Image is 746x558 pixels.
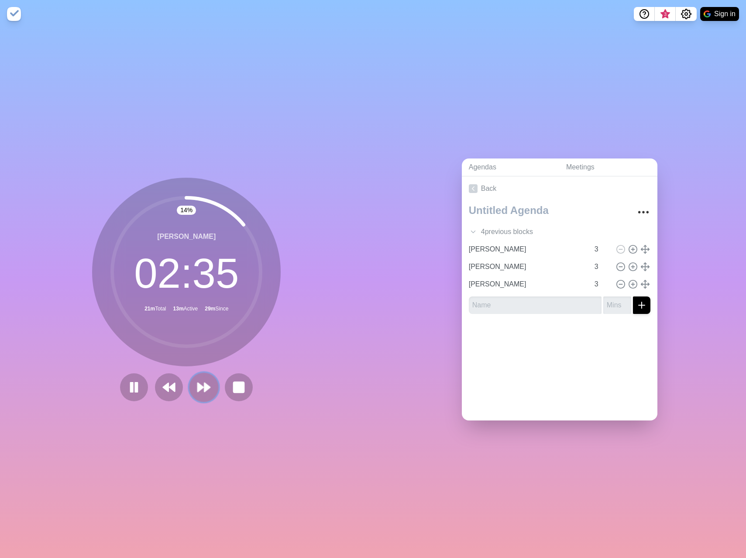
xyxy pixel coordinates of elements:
[662,11,669,18] span: 3
[591,241,612,258] input: Mins
[469,296,602,314] input: Name
[462,223,657,241] div: 4 previous block
[529,227,533,237] span: s
[676,7,697,21] button: Settings
[591,258,612,276] input: Mins
[704,10,711,17] img: google logo
[465,241,589,258] input: Name
[591,276,612,293] input: Mins
[635,203,652,221] button: More
[655,7,676,21] button: What’s new
[465,258,589,276] input: Name
[603,296,631,314] input: Mins
[634,7,655,21] button: Help
[559,158,657,176] a: Meetings
[7,7,21,21] img: timeblocks logo
[462,158,559,176] a: Agendas
[700,7,739,21] button: Sign in
[462,176,657,201] a: Back
[465,276,589,293] input: Name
